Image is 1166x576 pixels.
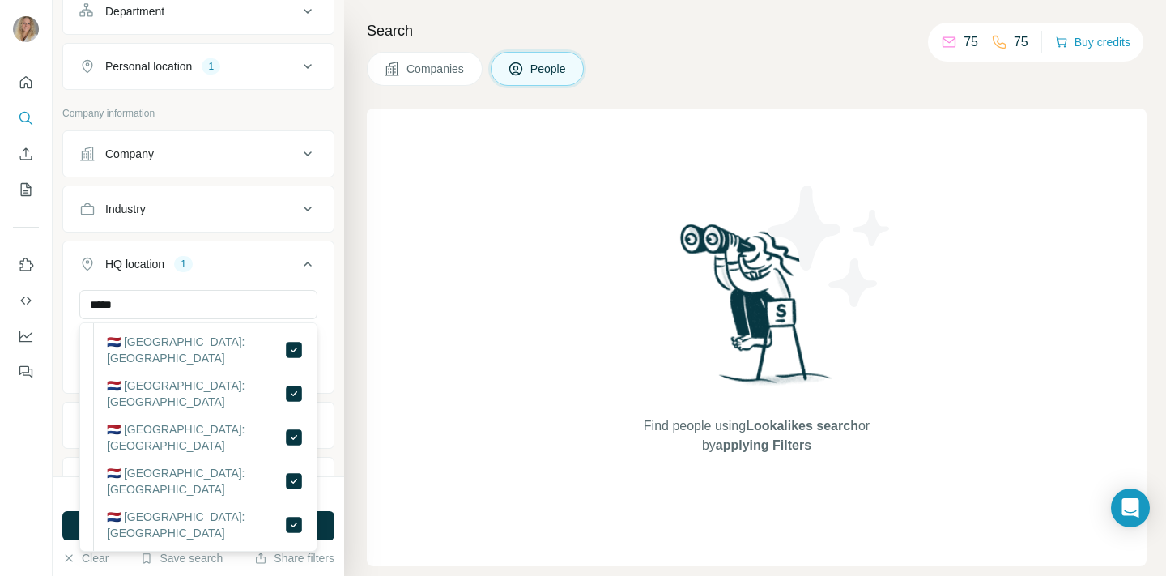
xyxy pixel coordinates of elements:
[105,3,164,19] div: Department
[63,406,334,445] button: Annual revenue ($)
[367,19,1147,42] h4: Search
[13,139,39,169] button: Enrich CSV
[107,465,284,497] label: 🇳🇱 [GEOGRAPHIC_DATA]: [GEOGRAPHIC_DATA]
[107,509,284,541] label: 🇳🇱 [GEOGRAPHIC_DATA]: [GEOGRAPHIC_DATA]
[13,16,39,42] img: Avatar
[1055,31,1130,53] button: Buy credits
[63,245,334,290] button: HQ location1
[62,106,334,121] p: Company information
[627,416,886,455] span: Find people using or by
[406,61,466,77] span: Companies
[757,173,903,319] img: Surfe Illustration - Stars
[63,190,334,228] button: Industry
[105,58,192,75] div: Personal location
[107,421,284,454] label: 🇳🇱 [GEOGRAPHIC_DATA]: [GEOGRAPHIC_DATA]
[107,378,284,410] label: 🇳🇱 [GEOGRAPHIC_DATA]: [GEOGRAPHIC_DATA]
[1111,489,1150,527] div: Open Intercom Messenger
[254,550,334,566] button: Share filters
[13,357,39,386] button: Feedback
[140,550,223,566] button: Save search
[746,419,858,433] span: Lookalikes search
[202,59,220,74] div: 1
[964,32,978,52] p: 75
[105,146,154,162] div: Company
[174,257,193,271] div: 1
[13,68,39,97] button: Quick start
[105,256,164,272] div: HQ location
[673,220,841,400] img: Surfe Illustration - Woman searching with binoculars
[63,47,334,86] button: Personal location1
[13,104,39,133] button: Search
[13,322,39,351] button: Dashboard
[13,175,39,204] button: My lists
[63,461,334,500] button: Employees (size)2
[530,61,568,77] span: People
[107,334,284,366] label: 🇳🇱 [GEOGRAPHIC_DATA]: [GEOGRAPHIC_DATA]
[716,438,811,452] span: applying Filters
[63,134,334,173] button: Company
[1014,32,1028,52] p: 75
[62,550,109,566] button: Clear
[105,201,146,217] div: Industry
[13,250,39,279] button: Use Surfe on LinkedIn
[13,286,39,315] button: Use Surfe API
[62,511,334,540] button: Run search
